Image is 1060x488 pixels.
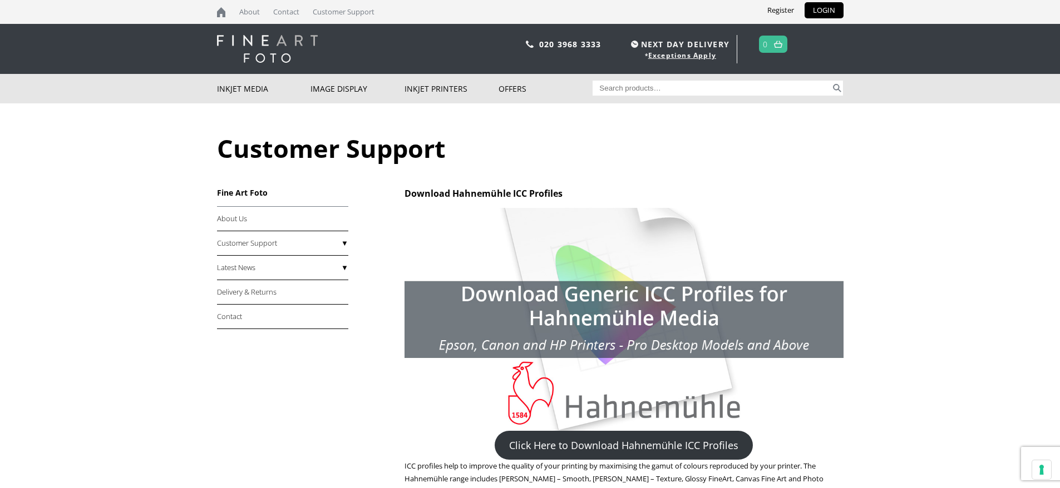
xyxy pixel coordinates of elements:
[593,81,831,96] input: Search products…
[405,187,843,200] h2: Download Hahnemühle ICC Profiles
[495,431,753,460] a: Click Here to Download Hahnemühle ICC Profiles
[631,41,638,48] img: time.svg
[526,41,534,48] img: phone.svg
[648,51,716,60] a: Exceptions Apply
[217,231,348,256] a: Customer Support
[499,74,593,103] a: Offers
[217,280,348,305] a: Delivery & Returns
[539,39,602,49] a: 020 3968 3333
[774,41,782,48] img: basket.svg
[217,74,311,103] a: Inkjet Media
[217,35,318,63] img: logo-white.svg
[217,256,348,280] a: Latest News
[759,2,802,18] a: Register
[217,131,844,165] h1: Customer Support
[628,38,729,51] span: NEXT DAY DELIVERY
[217,207,348,231] a: About Us
[763,36,768,52] a: 0
[405,74,499,103] a: Inkjet Printers
[217,187,348,198] h3: Fine Art Foto
[805,2,844,18] a: LOGIN
[217,305,348,329] a: Contact
[1032,460,1051,479] button: Your consent preferences for tracking technologies
[831,81,844,96] button: Search
[405,208,843,431] img: Download Generic ICC Profiles Hahnemuhle Media
[310,74,405,103] a: Image Display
